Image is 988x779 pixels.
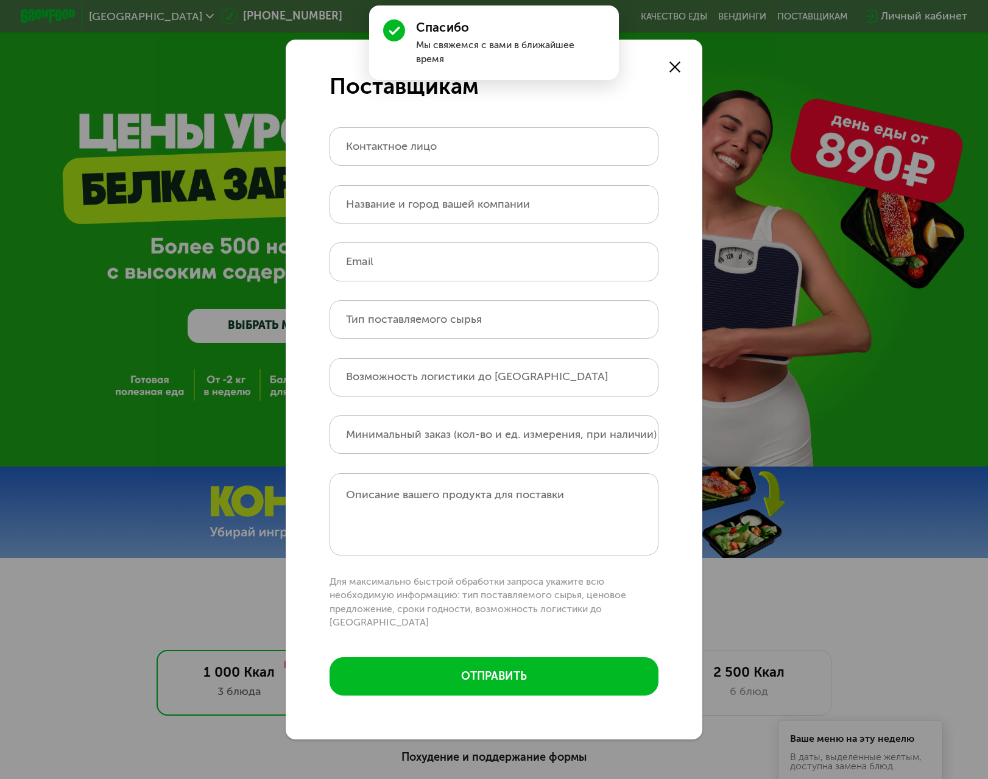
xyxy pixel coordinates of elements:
[383,19,405,41] img: Success
[346,488,564,501] label: Описание вашего продукта для поставки
[346,373,608,380] label: Возможность логистики до [GEOGRAPHIC_DATA]
[346,258,373,265] label: Email
[346,143,437,150] label: Контактное лицо
[330,657,659,696] button: отправить
[416,38,605,66] div: Мы свяжемся с вами в ближайшее время
[330,72,659,100] div: Поставщикам
[346,431,657,438] label: Минимальный заказ (кол-во и ед. измерения, при наличии)
[346,315,482,323] label: Тип поставляемого сырья
[330,575,659,630] p: Для максимально быстрой обработки запроса укажите всю необходимую информацию: тип поставляемого с...
[416,19,605,36] div: Спасибо
[346,200,530,208] label: Название и город вашей компании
